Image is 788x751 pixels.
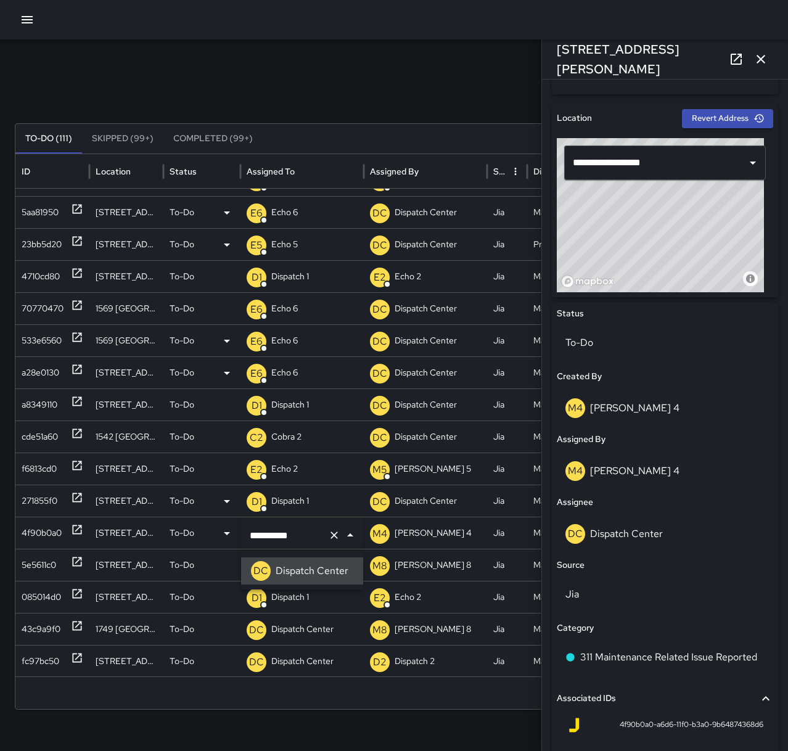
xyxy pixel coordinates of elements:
p: Dispatch Center [395,357,457,388]
div: Jia [487,485,527,517]
button: Completed (99+) [163,124,263,154]
p: DC [372,302,387,317]
div: 1542 Broadway [89,421,163,453]
p: Echo 2 [395,261,421,292]
div: Location [96,166,131,177]
p: DC [372,398,387,413]
p: Echo 6 [271,293,298,324]
div: Division [533,166,564,177]
p: DC [372,206,387,221]
p: M4 [372,527,387,541]
div: Source [493,166,506,177]
div: Jia [487,292,527,324]
p: Dispatch Center [395,325,457,356]
p: To-Do [170,197,194,228]
div: Jia [487,613,527,645]
p: E6 [250,206,263,221]
div: 2345 Valdez Street [89,517,163,549]
div: Jia [487,453,527,485]
div: 271855f0 [22,485,57,517]
p: To-Do [170,357,194,388]
div: 505 17th Street [89,453,163,485]
div: Assigned To [247,166,295,177]
div: 1720 Telegraph Avenue [89,645,163,677]
button: Skipped (99+) [82,124,163,154]
p: DC [249,623,264,638]
div: 23bb5d20 [22,229,62,260]
p: Dispatch 1 [271,261,309,292]
div: 4f90b0a0 [22,517,62,549]
div: Maintenance [527,485,604,517]
p: To-Do [170,229,194,260]
p: To-Do [170,517,194,549]
div: Jia [487,324,527,356]
div: 43c9a9f0 [22,614,60,645]
div: Assigned By [370,166,419,177]
div: Maintenance [527,645,604,677]
div: fc97bc50 [22,646,59,677]
div: Jia [487,421,527,453]
p: C2 [250,430,263,445]
div: 1569 Franklin Street [89,324,163,356]
p: E2 [374,591,386,605]
div: Pressure Washing [527,228,604,260]
p: To-Do [170,261,194,292]
p: D1 [252,270,262,285]
p: Dispatch 1 [271,485,309,517]
p: Dispatch Center [395,197,457,228]
p: M5 [372,462,387,477]
p: [PERSON_NAME] 8 [395,549,471,581]
p: DC [372,366,387,381]
p: Dispatch Center [395,389,457,421]
div: Jia [487,645,527,677]
p: DC [372,495,387,509]
p: Dispatch Center [271,549,334,581]
p: E2 [250,462,263,477]
div: 1637 Telegraph Avenue [89,581,163,613]
div: 085014d0 [22,581,61,613]
button: Source column menu [507,163,524,180]
div: 400 15th Street [89,356,163,388]
p: E6 [250,366,263,381]
div: 533e6560 [22,325,62,356]
p: [PERSON_NAME] 4 [395,517,472,549]
p: Dispatch Center [271,646,334,677]
div: 5e5611c0 [22,549,56,581]
p: [PERSON_NAME] 5 [395,453,471,485]
div: Jia [487,388,527,421]
div: Maintenance [527,517,604,549]
div: 1518 Broadway [89,388,163,421]
p: To-Do [170,325,194,356]
button: To-Do (111) [15,124,82,154]
p: M8 [372,623,387,638]
div: Jia [487,228,527,260]
div: 505 17th Street [89,260,163,292]
p: DC [372,430,387,445]
p: D1 [252,591,262,605]
p: E6 [250,334,263,349]
p: Dispatch Center [395,421,457,453]
div: Jia [487,581,527,613]
div: Maintenance [527,196,604,228]
p: To-Do [170,421,194,453]
div: Jia [487,356,527,388]
p: Dispatch 1 [271,389,309,421]
p: To-Do [170,614,194,645]
div: Maintenance [527,388,604,421]
p: Dispatch Center [395,293,457,324]
p: DC [372,334,387,349]
div: Jia [487,517,527,549]
div: Status [170,166,197,177]
p: Dispatch Center [395,485,457,517]
p: To-Do [170,485,194,517]
div: ID [22,166,30,177]
p: [PERSON_NAME] 8 [395,614,471,645]
div: 43 Grand Avenue [89,228,163,260]
button: Clear [326,527,343,544]
div: Jia [487,549,527,581]
div: a8349110 [22,389,57,421]
div: Maintenance [527,581,604,613]
div: 1569 Franklin Street [89,292,163,324]
p: E6 [250,302,263,317]
p: DC [249,655,264,670]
